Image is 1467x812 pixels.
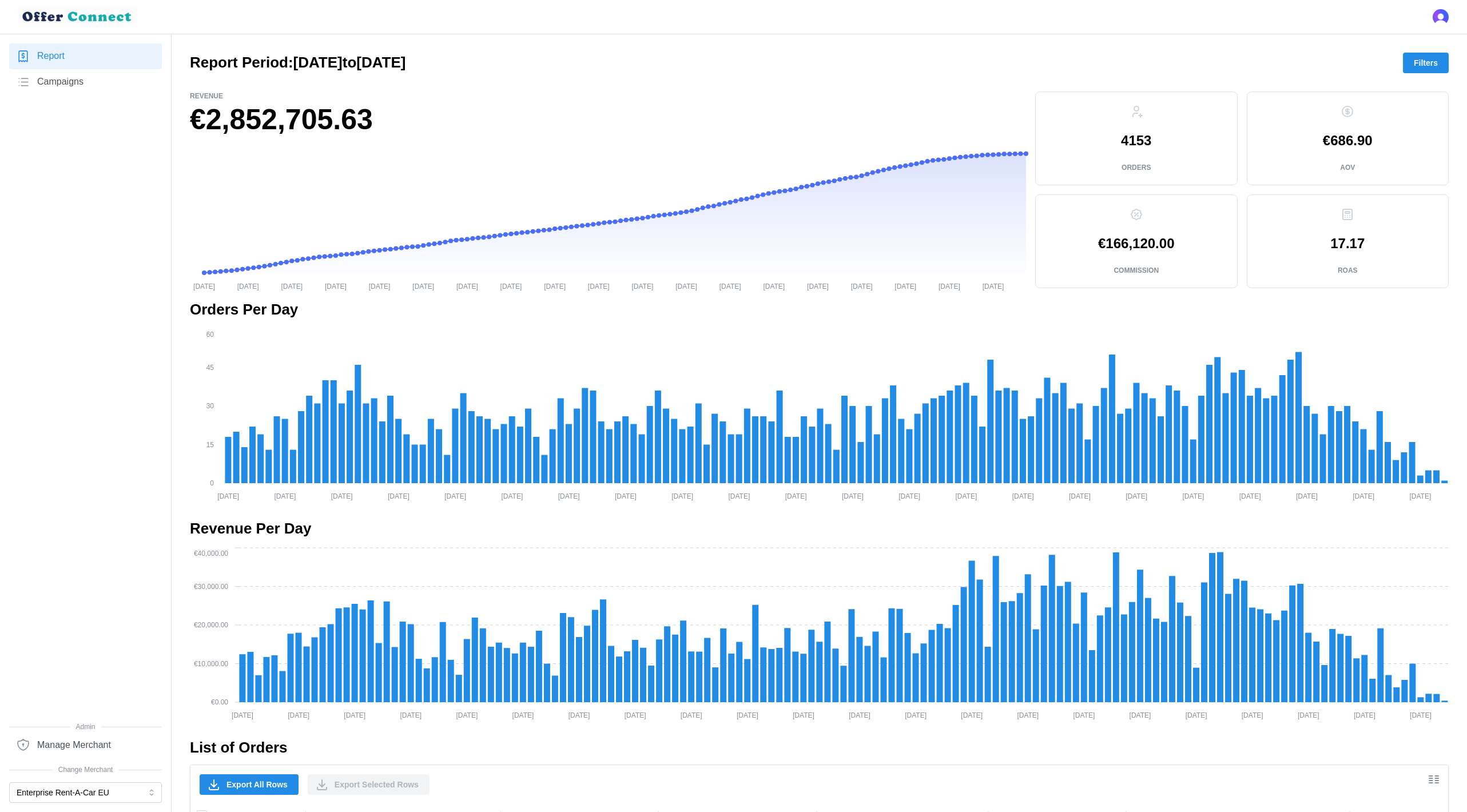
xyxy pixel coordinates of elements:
[501,492,523,500] tspan: [DATE]
[719,282,741,290] tspan: [DATE]
[206,402,214,410] tspan: 30
[671,492,693,500] tspan: [DATE]
[190,519,1449,539] h2: Revenue Per Day
[331,492,353,500] tspan: [DATE]
[344,711,365,719] tspan: [DATE]
[558,492,580,500] tspan: [DATE]
[206,364,214,372] tspan: 45
[190,738,1449,758] h2: List of Orders
[1354,711,1375,719] tspan: [DATE]
[851,282,873,290] tspan: [DATE]
[1182,492,1204,500] tspan: [DATE]
[210,479,214,487] tspan: 0
[1353,492,1374,500] tspan: [DATE]
[588,282,610,290] tspan: [DATE]
[1338,266,1358,276] p: ROAS
[9,69,162,95] a: Campaigns
[190,101,1026,138] h1: €2,852,705.63
[226,775,288,794] span: Export All Rows
[325,282,347,290] tspan: [DATE]
[335,775,419,794] span: Export Selected Rows
[1121,134,1151,148] p: 4153
[190,53,405,73] h2: Report Period: [DATE] to [DATE]
[1296,492,1318,500] tspan: [DATE]
[1114,266,1159,276] p: Commission
[675,282,697,290] tspan: [DATE]
[369,282,391,290] tspan: [DATE]
[1409,492,1431,500] tspan: [DATE]
[1186,711,1207,719] tspan: [DATE]
[894,282,916,290] tspan: [DATE]
[568,711,590,719] tspan: [DATE]
[281,282,303,290] tspan: [DATE]
[217,492,239,500] tspan: [DATE]
[681,711,702,719] tspan: [DATE]
[899,492,920,500] tspan: [DATE]
[456,282,478,290] tspan: [DATE]
[412,282,434,290] tspan: [DATE]
[737,711,758,719] tspan: [DATE]
[1126,492,1147,500] tspan: [DATE]
[194,621,228,629] tspan: €20,000.00
[274,492,296,500] tspan: [DATE]
[512,711,534,719] tspan: [DATE]
[1017,711,1039,719] tspan: [DATE]
[206,330,214,338] tspan: 60
[544,282,566,290] tspan: [DATE]
[1098,237,1174,250] p: €166,120.00
[1414,53,1438,73] span: Filters
[1340,163,1355,173] p: AOV
[388,492,410,500] tspan: [DATE]
[1242,711,1263,719] tspan: [DATE]
[939,282,960,290] tspan: [DATE]
[194,583,228,591] tspan: €30,000.00
[232,711,253,719] tspan: [DATE]
[9,732,162,758] a: Manage Merchant
[200,774,299,795] button: Export All Rows
[193,282,215,290] tspan: [DATE]
[37,738,111,753] span: Manage Merchant
[18,7,137,27] img: loyalBe Logo
[308,774,430,795] button: Export Selected Rows
[807,282,829,290] tspan: [DATE]
[1424,770,1444,789] button: Show/Hide columns
[955,492,977,500] tspan: [DATE]
[9,765,162,775] span: Change Merchant
[1074,711,1095,719] tspan: [DATE]
[785,492,807,500] tspan: [DATE]
[632,282,654,290] tspan: [DATE]
[1012,492,1034,500] tspan: [DATE]
[37,49,65,63] span: Report
[288,711,309,719] tspan: [DATE]
[194,550,228,558] tspan: €40,000.00
[842,492,864,500] tspan: [DATE]
[1410,711,1432,719] tspan: [DATE]
[763,282,785,290] tspan: [DATE]
[9,43,162,69] a: Report
[190,300,1449,320] h2: Orders Per Day
[961,711,983,719] tspan: [DATE]
[1130,711,1151,719] tspan: [DATE]
[905,711,927,719] tspan: [DATE]
[9,782,162,803] button: Enterprise Rent-A-Car EU
[9,722,162,733] span: Admin
[194,660,228,668] tspan: €10,000.00
[1330,237,1365,250] p: 17.17
[793,711,814,719] tspan: [DATE]
[1323,134,1373,148] p: €686.90
[1239,492,1261,500] tspan: [DATE]
[849,711,870,719] tspan: [DATE]
[444,492,466,500] tspan: [DATE]
[456,711,478,719] tspan: [DATE]
[1433,9,1449,25] button: Open user button
[1122,163,1151,173] p: Orders
[400,711,422,719] tspan: [DATE]
[983,282,1004,290] tspan: [DATE]
[211,698,228,706] tspan: €0.00
[1433,9,1449,25] img: 's logo
[625,711,646,719] tspan: [DATE]
[615,492,637,500] tspan: [DATE]
[1069,492,1091,500] tspan: [DATE]
[206,441,214,449] tspan: 15
[500,282,522,290] tspan: [DATE]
